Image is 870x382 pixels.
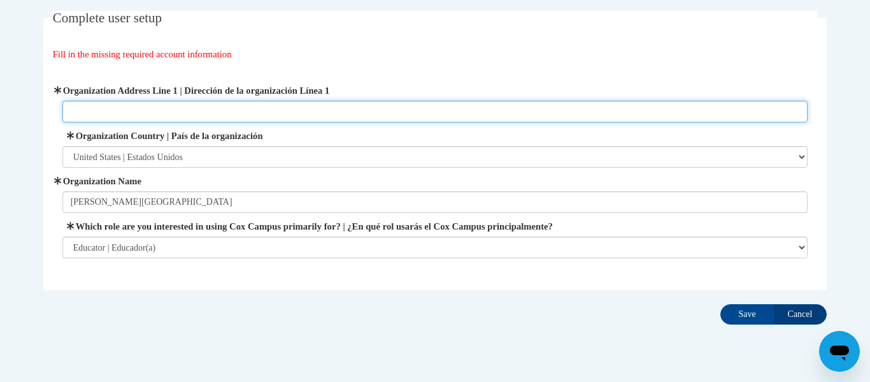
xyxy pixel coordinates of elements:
iframe: Button to launch messaging window [819,331,860,372]
input: Save [720,304,774,325]
input: Metadata input [62,191,808,213]
label: Which role are you interested in using Cox Campus primarily for? | ¿En qué rol usarás el Cox Camp... [62,219,808,233]
input: Metadata input [62,101,808,122]
label: Organization Country | País de la organización [62,129,808,143]
label: Organization Name [62,174,808,188]
span: Fill in the missing required account information [53,49,232,59]
input: Cancel [773,304,827,325]
label: Organization Address Line 1 | Dirección de la organización Línea 1 [62,84,808,98]
span: Complete user setup [53,10,162,26]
